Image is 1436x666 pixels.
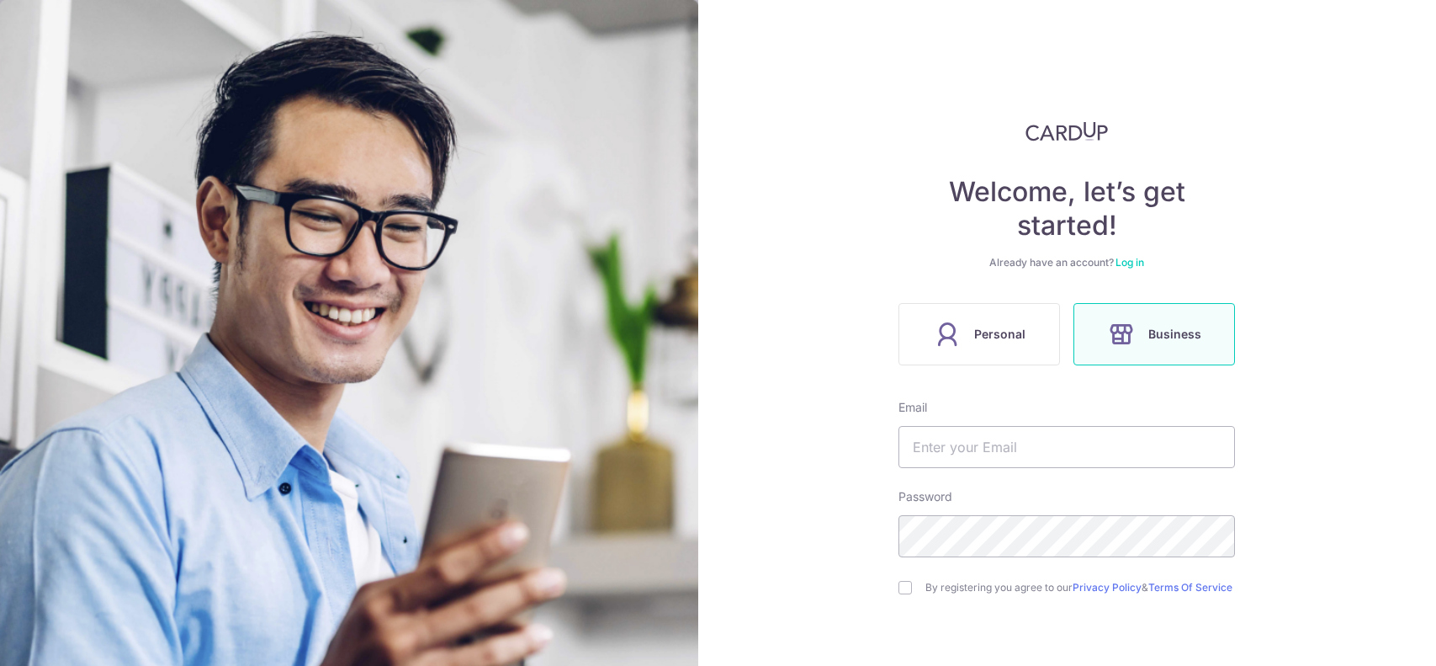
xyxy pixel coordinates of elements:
[898,488,952,505] label: Password
[1115,256,1144,269] a: Log in
[925,581,1235,594] label: By registering you agree to our &
[1148,581,1232,594] a: Terms Of Service
[974,324,1025,344] span: Personal
[892,303,1067,365] a: Personal
[1067,303,1242,365] a: Business
[898,256,1235,269] div: Already have an account?
[1073,581,1142,594] a: Privacy Policy
[1148,324,1201,344] span: Business
[898,426,1235,468] input: Enter your Email
[1025,121,1108,141] img: CardUp Logo
[898,175,1235,242] h4: Welcome, let’s get started!
[898,399,927,416] label: Email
